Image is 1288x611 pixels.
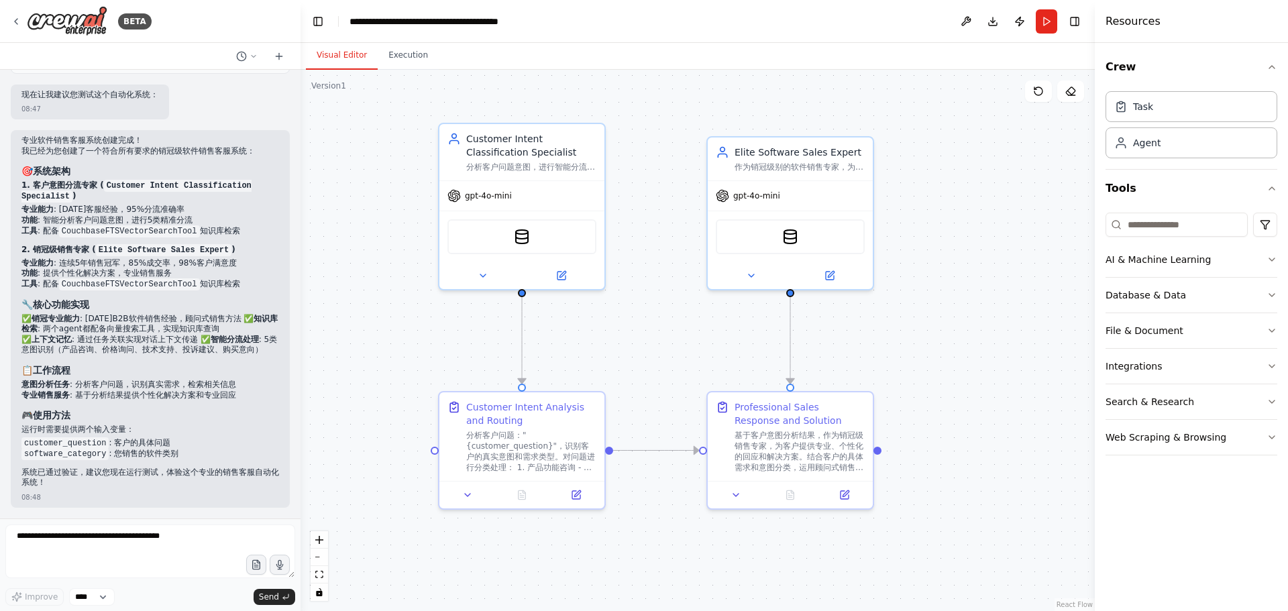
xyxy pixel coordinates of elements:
[21,215,279,226] li: : 智能分析客户问题意图，进行5类精准分流
[613,444,699,457] g: Edge from 2c7c3992-11d9-4d51-889a-4ac2d9fce996 to 0dcc5674-4ed4-4a73-ba44-87ffbba3966a
[118,13,152,30] div: BETA
[311,584,328,601] button: toggle interactivity
[438,123,606,290] div: Customer Intent Classification Specialist分析客户问题意图，进行智能分流处理。识别客户需求类型（产品咨询、技术支持、价格询问、投诉建议等），并为后续处理提...
[523,268,599,284] button: Open in side panel
[1106,48,1277,86] button: Crew
[466,430,596,473] div: 分析客户问题："{customer_question}"，识别客户的真实意图和需求类型。对问题进行分类处理： 1. 产品功能咨询 - 客户想了解软件功能特性 2. 价格和方案询问 - 客户关心价...
[515,297,529,384] g: Edge from 70561a3f-cb93-42e3-a055-14cd16572fc0 to 2c7c3992-11d9-4d51-889a-4ac2d9fce996
[33,299,89,310] strong: 核心功能实现
[21,205,279,215] li: : [DATE]客服经验，95%分流准确率
[25,592,58,602] span: Improve
[792,268,867,284] button: Open in side panel
[246,555,266,575] button: Upload files
[438,391,606,510] div: Customer Intent Analysis and Routing分析客户问题："{customer_question}"，识别客户的真实意图和需求类型。对问题进行分类处理： 1. 产品功...
[21,258,279,269] li: : 连续5年销售冠军，85%成交率，98%客户满意度
[735,146,865,159] div: Elite Software Sales Expert
[306,42,378,70] button: Visual Editor
[268,48,290,64] button: Start a new chat
[706,136,874,290] div: Elite Software Sales Expert作为销冠级别的软件销售专家，为客户提供专业的{software_category}软件咨询服务。运用销售冠军的沟通技巧和产品知识，准确理解客...
[1106,278,1277,313] button: Database & Data
[21,164,279,178] h3: 🎯
[514,229,530,245] img: CouchbaseFTSVectorSearchTool
[21,90,158,101] p: 现在让我建议您测试这个自动化系统：
[1106,13,1161,30] h4: Resources
[33,410,70,421] strong: 使用方法
[21,258,54,268] strong: 专业能力
[21,425,279,435] p: 运行时需要提供两个输入变量：
[21,298,279,311] h3: 🔧
[309,12,327,31] button: Hide left sidebar
[270,555,290,575] button: Click to speak your automation idea
[1106,170,1277,207] button: Tools
[21,104,41,114] div: 08:47
[311,549,328,566] button: zoom out
[21,215,38,225] strong: 功能
[32,314,80,323] strong: 销冠专业能力
[21,390,70,400] strong: 专业销售服务
[21,448,109,460] code: software_category
[733,190,780,201] span: gpt-4o-mini
[32,335,72,344] strong: 上下文记忆
[254,589,295,605] button: Send
[27,6,107,36] img: Logo
[1106,431,1226,444] div: Web Scraping & Browsing
[21,226,279,237] li: : 配备 知识库检索
[821,487,867,503] button: Open in side panel
[5,588,64,606] button: Improve
[96,244,231,256] code: Elite Software Sales Expert
[59,278,200,290] code: CouchbaseFTSVectorSearchTool
[1106,395,1194,408] div: Search & Research
[1133,100,1153,113] div: Task
[21,180,252,201] strong: 1. 客户意图分流专家 ( )
[465,190,512,201] span: gpt-4o-mini
[466,400,596,427] div: Customer Intent Analysis and Routing
[21,438,279,449] li: : 客户的具体问题
[1106,349,1277,384] button: Integrations
[1106,207,1277,466] div: Tools
[378,42,439,70] button: Execution
[1106,359,1162,373] div: Integrations
[21,279,279,290] li: : 配备 知识库检索
[1106,313,1277,348] button: File & Document
[21,279,38,288] strong: 工具
[259,592,279,602] span: Send
[735,400,865,427] div: Professional Sales Response and Solution
[21,380,279,390] li: : 分析客户问题，识别真实需求，检索相关信息
[1065,12,1084,31] button: Hide right sidebar
[21,449,279,459] li: : 您销售的软件类别
[21,492,41,502] div: 08:48
[311,566,328,584] button: fit view
[494,487,551,503] button: No output available
[762,487,819,503] button: No output available
[21,467,279,488] p: 系统已通过验证，建议您现在运行测试，体验这个专业的销售客服自动化系统！
[21,180,252,203] code: Customer Intent Classification Specialist
[21,380,70,389] strong: 意图分析任务
[21,226,38,235] strong: 工具
[21,205,54,214] strong: 专业能力
[211,335,259,344] strong: 智能分流处理
[21,268,279,279] li: : 提供个性化解决方案，专业销售服务
[21,408,279,422] h3: 🎮
[21,390,279,401] li: : 基于分析结果提供个性化解决方案和专业回应
[59,225,200,237] code: CouchbaseFTSVectorSearchTool
[1106,288,1186,302] div: Database & Data
[782,229,798,245] img: CouchbaseFTSVectorSearchTool
[21,437,109,449] code: customer_question
[1133,136,1161,150] div: Agent
[21,245,235,254] strong: 2. 销冠级销售专家 ( )
[735,162,865,172] div: 作为销冠级别的软件销售专家，为客户提供专业的{software_category}软件咨询服务。运用销售冠军的沟通技巧和产品知识，准确理解客户需求，提供个性化解决方案，处理价格谈判，并推动成交。...
[21,268,38,278] strong: 功能
[466,162,596,172] div: 分析客户问题意图，进行智能分流处理。识别客户需求类型（产品咨询、技术支持、价格询问、投诉建议等），并为后续处理提供准确的意图分类和上下文信息。确保客户问题得到精准定向处理。
[21,314,278,334] strong: 知识库检索
[735,430,865,473] div: 基于客户意图分析结果，作为销冠级销售专家，为客户提供专业、个性化的回应和解决方案。结合客户的具体需求和意图分类，运用顾问式销售方法： 1. 针对产品咨询 - 详细介绍{software_cate...
[33,365,70,376] strong: 工作流程
[21,364,279,377] h3: 📋
[1057,601,1093,608] a: React Flow attribution
[21,135,279,146] h2: 专业软件销售客服系统创建完成！
[311,80,346,91] div: Version 1
[1106,384,1277,419] button: Search & Research
[706,391,874,510] div: Professional Sales Response and Solution基于客户意图分析结果，作为销冠级销售专家，为客户提供专业、个性化的回应和解决方案。结合客户的具体需求和意图分类，运...
[466,132,596,159] div: Customer Intent Classification Specialist
[33,166,70,176] strong: 系统架构
[1106,242,1277,277] button: AI & Machine Learning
